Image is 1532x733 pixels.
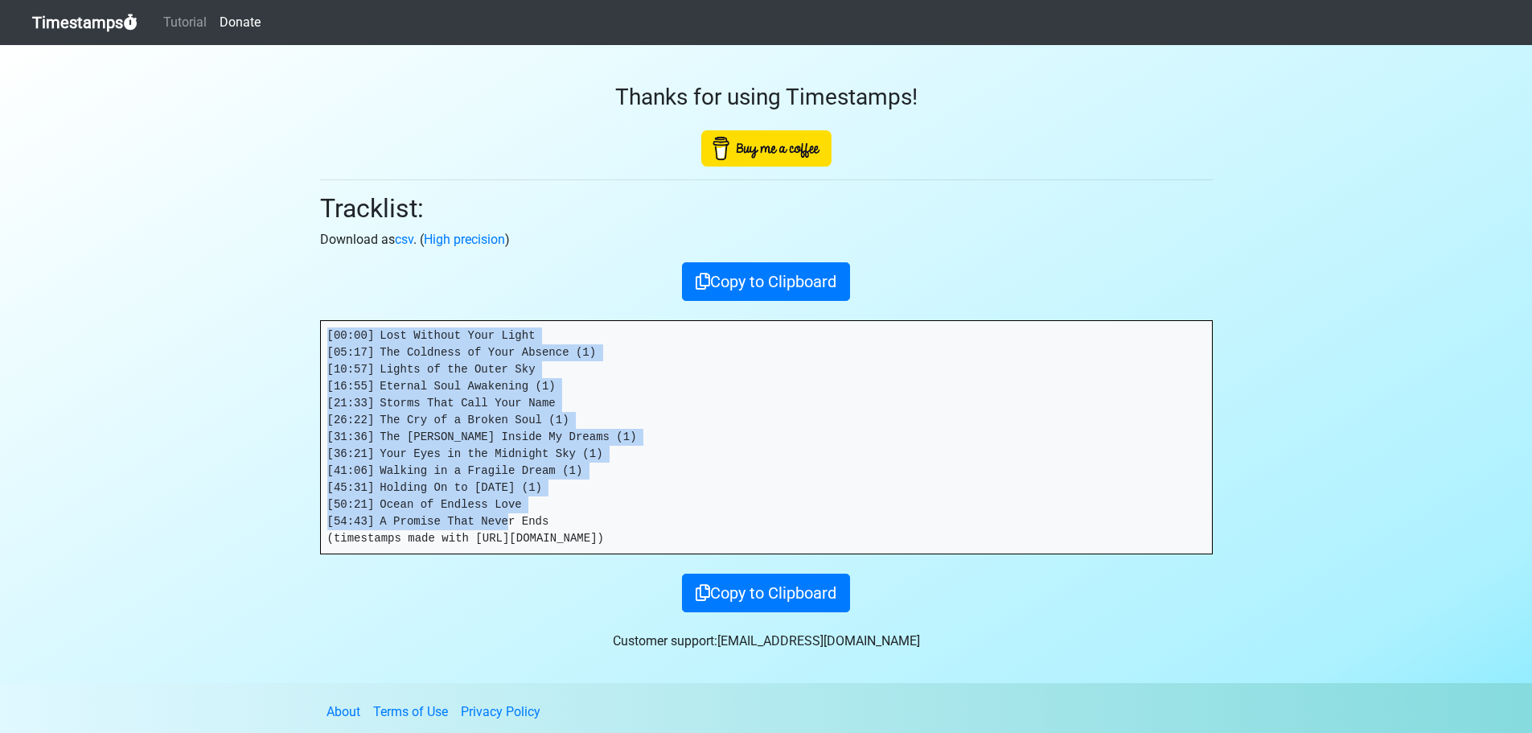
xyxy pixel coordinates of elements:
a: csv [395,232,413,247]
h2: Tracklist: [320,193,1213,224]
a: About [327,704,360,719]
a: Donate [213,6,267,39]
a: Tutorial [157,6,213,39]
a: High precision [424,232,505,247]
a: Privacy Policy [461,704,540,719]
iframe: Drift Widget Chat Controller [1452,653,1513,714]
img: Buy Me A Coffee [701,130,832,167]
p: Download as . ( ) [320,230,1213,249]
h3: Thanks for using Timestamps! [320,84,1213,111]
a: Timestamps [32,6,138,39]
button: Copy to Clipboard [682,262,850,301]
button: Copy to Clipboard [682,574,850,612]
pre: [00:00] Lost Without Your Light [05:17] The Coldness of Your Absence (1) [10:57] Lights of the Ou... [321,321,1212,554]
a: Terms of Use [373,704,448,719]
